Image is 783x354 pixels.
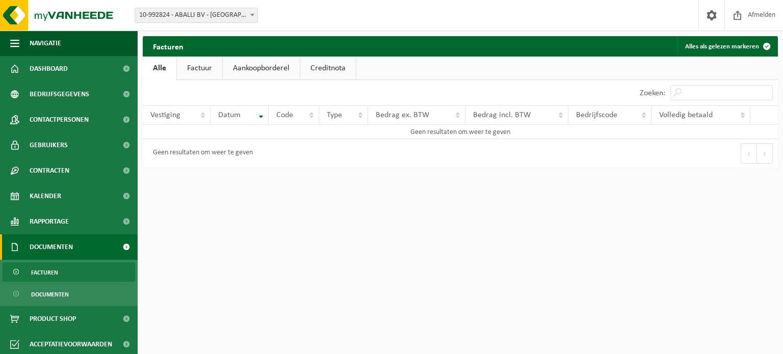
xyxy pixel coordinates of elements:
button: Previous [741,143,757,164]
a: Documenten [3,284,135,304]
span: Documenten [30,234,73,260]
span: Datum [218,111,241,119]
label: Zoeken: [640,89,665,97]
a: Creditnota [300,57,356,80]
span: Contactpersonen [30,107,89,132]
span: Bedrag ex. BTW [376,111,429,119]
span: Product Shop [30,306,76,332]
span: 10-992824 - ABALLI BV - POPERINGE [135,8,257,22]
div: Geen resultaten om weer te geven [148,144,253,162]
span: Gebruikers [30,132,68,158]
span: Type [327,111,342,119]
span: Documenten [31,285,69,304]
button: Alles als gelezen markeren [677,36,777,57]
span: Rapportage [30,209,69,234]
h2: Facturen [143,36,194,56]
span: 10-992824 - ABALLI BV - POPERINGE [135,8,258,23]
span: Dashboard [30,56,68,81]
span: Contracten [30,158,69,183]
span: Volledig betaald [659,111,713,119]
span: Bedrijfscode [576,111,617,119]
a: Aankoopborderel [223,57,300,80]
a: Facturen [3,262,135,282]
span: Vestiging [150,111,180,119]
a: Alle [143,57,176,80]
span: Kalender [30,183,61,209]
span: Facturen [31,263,58,282]
span: Code [276,111,293,119]
span: Bedrag incl. BTW [473,111,531,119]
button: Next [757,143,773,164]
span: Bedrijfsgegevens [30,81,89,107]
a: Factuur [177,57,222,80]
td: Geen resultaten om weer te geven [143,125,778,139]
span: Navigatie [30,31,61,56]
